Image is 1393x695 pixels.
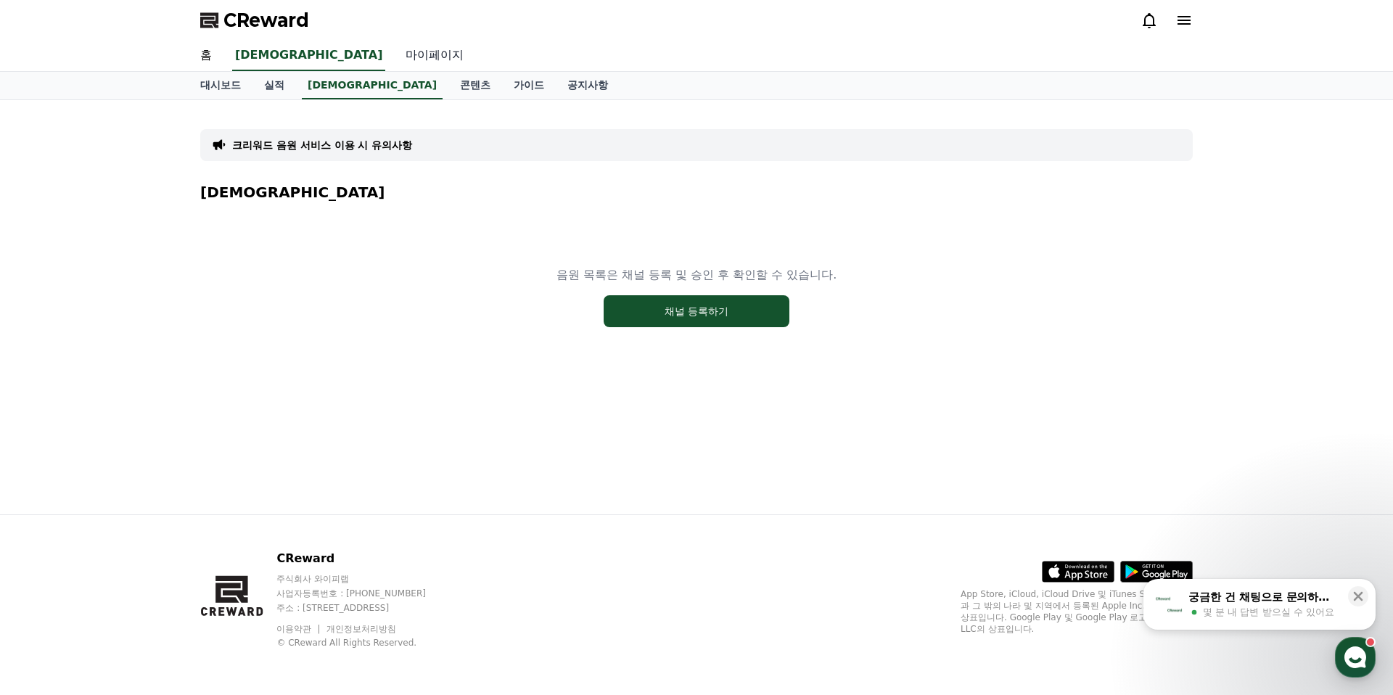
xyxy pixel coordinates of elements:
a: CReward [200,9,309,32]
a: 이용약관 [276,624,322,634]
span: CReward [223,9,309,32]
a: [DEMOGRAPHIC_DATA] [232,41,385,71]
a: [DEMOGRAPHIC_DATA] [302,72,443,99]
p: 사업자등록번호 : [PHONE_NUMBER] [276,588,453,599]
p: 음원 목록은 채널 등록 및 승인 후 확인할 수 있습니다. [556,266,837,284]
a: 콘텐츠 [448,72,502,99]
p: CReward [276,550,453,567]
a: 실적 [252,72,296,99]
a: 홈 [189,41,223,71]
a: 홈 [4,460,96,496]
a: 가이드 [502,72,556,99]
span: 대화 [133,482,150,494]
p: App Store, iCloud, iCloud Drive 및 iTunes Store는 미국과 그 밖의 나라 및 지역에서 등록된 Apple Inc.의 서비스 상표입니다. Goo... [961,588,1193,635]
a: 개인정보처리방침 [326,624,396,634]
a: 마이페이지 [394,41,475,71]
a: 공지사항 [556,72,620,99]
a: 대화 [96,460,187,496]
p: 주식회사 와이피랩 [276,573,453,585]
a: 설정 [187,460,279,496]
span: 홈 [46,482,54,493]
span: 설정 [224,482,242,493]
a: 크리워드 음원 서비스 이용 시 유의사항 [232,138,412,152]
button: 채널 등록하기 [604,295,789,327]
p: 주소 : [STREET_ADDRESS] [276,602,453,614]
a: 대시보드 [189,72,252,99]
h4: [DEMOGRAPHIC_DATA] [200,184,1193,200]
p: © CReward All Rights Reserved. [276,637,453,649]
